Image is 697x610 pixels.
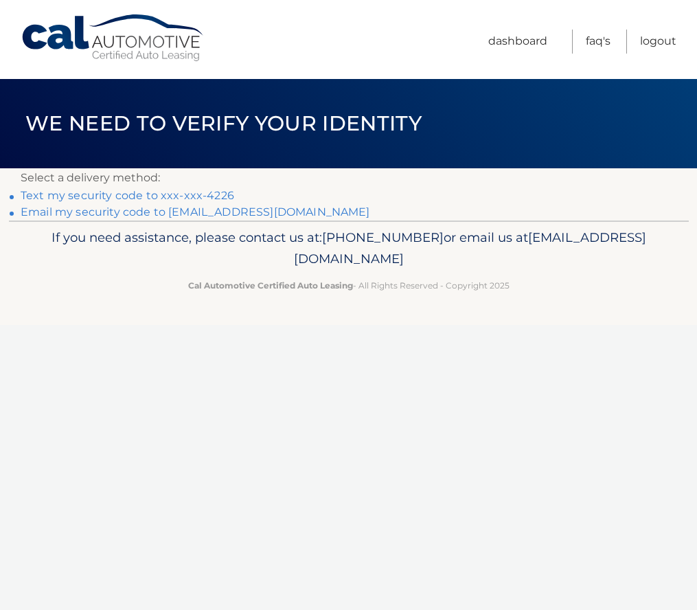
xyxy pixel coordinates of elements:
a: Cal Automotive [21,14,206,63]
p: If you need assistance, please contact us at: or email us at [30,227,668,271]
p: - All Rights Reserved - Copyright 2025 [30,278,668,293]
strong: Cal Automotive Certified Auto Leasing [188,280,353,291]
a: Text my security code to xxx-xxx-4226 [21,189,234,202]
a: Logout [640,30,676,54]
a: Email my security code to [EMAIL_ADDRESS][DOMAIN_NAME] [21,205,370,218]
p: Select a delivery method: [21,168,676,188]
span: We need to verify your identity [25,111,422,136]
span: [PHONE_NUMBER] [322,229,444,245]
a: Dashboard [488,30,547,54]
a: FAQ's [586,30,610,54]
